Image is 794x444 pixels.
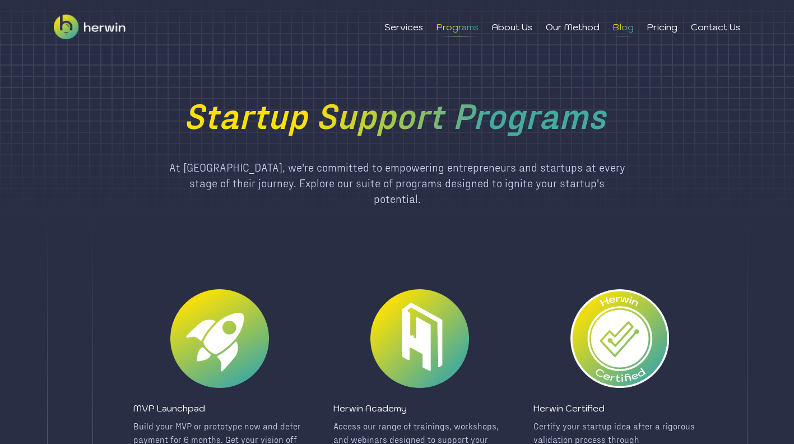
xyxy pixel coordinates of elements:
li: Contact Us [691,20,740,34]
img: article photo [530,289,709,388]
div: Herwin Certified [533,401,605,415]
li: Pricing [647,20,677,34]
h1: Startup Support Programs [184,87,610,141]
div: Herwin Academy [333,401,407,415]
li: Services [384,20,423,34]
img: article photo [130,289,309,388]
div: MVP Launchpad [133,401,205,415]
div: At [GEOGRAPHIC_DATA], we're committed to empowering entrepreneurs and startups at every stage of ... [166,159,628,206]
li: About Us [492,20,532,34]
img: article photo [330,289,509,388]
li: Blog [613,20,634,34]
li: Programs [437,20,479,34]
li: Our Method [546,20,600,34]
